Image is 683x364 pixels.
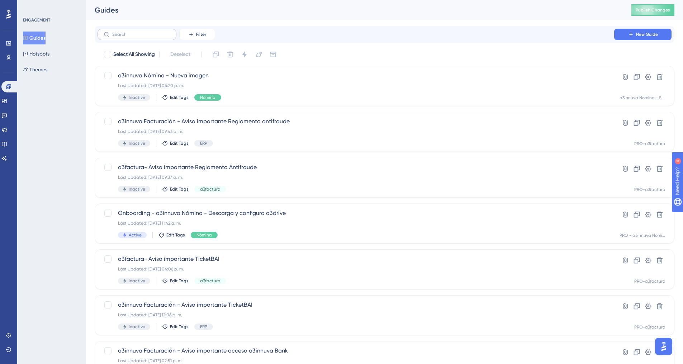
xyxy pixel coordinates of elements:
[129,278,145,284] span: Inactive
[636,7,670,13] span: Publish Changes
[23,63,47,76] button: Themes
[162,278,189,284] button: Edit Tags
[634,278,665,284] div: PRO-a3factura
[118,163,594,172] span: a3factura- Aviso importante Reglamento Antifraude
[170,140,189,146] span: Edit Tags
[200,140,207,146] span: ERP
[118,266,594,272] div: Last Updated: [DATE] 04:06 p. m.
[200,95,215,100] span: Nómina
[170,95,189,100] span: Edit Tags
[196,32,206,37] span: Filter
[118,71,594,80] span: a3innuva Nómina - Nueva imagen
[200,324,207,330] span: ERP
[634,187,665,192] div: PRO-a3factura
[162,186,189,192] button: Edit Tags
[112,32,170,37] input: Search
[118,129,594,134] div: Last Updated: [DATE] 09:43 a. m.
[653,336,674,357] iframe: UserGuiding AI Assistant Launcher
[620,95,665,101] div: a3innuva Nomina - SI (pre)
[162,95,189,100] button: Edit Tags
[118,312,594,318] div: Last Updated: [DATE] 12:06 p. m.
[118,346,594,355] span: a3innuva Facturación - Aviso importante acceso a3innuva Bank
[118,174,594,180] div: Last Updated: [DATE] 09:37 a. m.
[118,301,594,309] span: a3innuva Facturación - Aviso importante TicketBAI
[634,141,665,147] div: PRO-a3factura
[129,324,145,330] span: Inactive
[118,209,594,217] span: Onboarding - a3innuva Nómina - Descarga y configura a3drive
[166,232,185,238] span: Edit Tags
[129,95,145,100] span: Inactive
[162,140,189,146] button: Edit Tags
[118,83,594,88] div: Last Updated: [DATE] 04:20 p. m.
[23,47,49,60] button: Hotspots
[179,29,215,40] button: Filter
[170,50,190,59] span: Deselect
[620,233,665,238] div: PRO - a3innuva Nomina
[129,232,142,238] span: Active
[129,140,145,146] span: Inactive
[113,50,155,59] span: Select All Showing
[634,324,665,330] div: PRO-a3factura
[118,358,594,364] div: Last Updated: [DATE] 02:51 p. m.
[170,324,189,330] span: Edit Tags
[164,48,197,61] button: Deselect
[170,278,189,284] span: Edit Tags
[614,29,672,40] button: New Guide
[95,5,613,15] div: Guides
[200,278,220,284] span: a3factura
[118,117,594,126] span: a3innuva Facturación - Aviso importante Reglamento antifraude
[162,324,189,330] button: Edit Tags
[158,232,185,238] button: Edit Tags
[200,186,220,192] span: a3factura
[636,32,658,37] span: New Guide
[23,32,46,44] button: Guides
[23,17,50,23] div: ENGAGEMENT
[196,232,212,238] span: Nómina
[118,255,594,263] span: a3factura- Aviso importante TicketBAI
[17,2,45,10] span: Need Help?
[170,186,189,192] span: Edit Tags
[50,4,52,9] div: 4
[118,220,594,226] div: Last Updated: [DATE] 11:42 a. m.
[129,186,145,192] span: Inactive
[631,4,674,16] button: Publish Changes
